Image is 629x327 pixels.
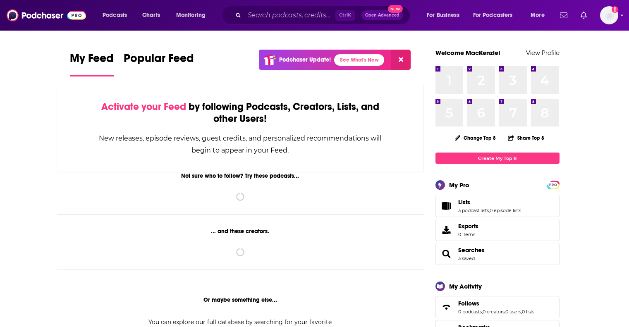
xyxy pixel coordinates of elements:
span: , [521,309,522,315]
a: Searches [458,246,485,254]
a: 0 users [505,309,521,315]
span: Exports [438,224,455,236]
img: Podchaser - Follow, Share and Rate Podcasts [7,7,86,23]
span: Searches [435,243,560,265]
a: Follows [438,301,455,313]
span: Exports [458,222,478,230]
a: Lists [458,198,521,206]
p: Podchaser Update! [279,56,331,63]
a: Popular Feed [124,51,194,76]
div: New releases, episode reviews, guest credits, and personalized recommendations will begin to appe... [98,132,383,156]
button: open menu [170,9,216,22]
a: Charts [137,9,165,22]
span: My Feed [70,51,114,70]
a: My Feed [70,51,114,76]
a: Lists [438,200,455,212]
button: open menu [97,9,138,22]
span: 0 items [458,232,478,237]
span: Popular Feed [124,51,194,70]
a: 0 creators [483,309,505,315]
span: Lists [458,198,470,206]
a: Welcome MacKenzie! [435,49,500,57]
a: See What's New [334,54,384,66]
span: PRO [548,182,558,188]
div: My Activity [449,282,482,290]
button: Change Top 8 [450,133,501,143]
span: For Podcasters [473,10,513,21]
a: 0 lists [522,309,534,315]
span: Follows [458,300,479,307]
img: User Profile [600,6,618,24]
button: open menu [468,9,525,22]
a: PRO [548,181,558,188]
a: 0 podcasts [458,309,482,315]
div: My Pro [449,181,469,189]
span: Ctrl K [335,10,355,21]
a: Show notifications dropdown [577,8,590,22]
span: , [505,309,505,315]
div: Not sure who to follow? Try these podcasts... [57,172,424,179]
span: Charts [142,10,160,21]
button: open menu [525,9,555,22]
span: Logged in as MackenzieCollier [600,6,618,24]
span: Activate your Feed [101,100,186,113]
a: 3 podcast lists [458,208,489,213]
div: ... and these creators. [57,228,424,235]
div: Or maybe something else... [57,296,424,303]
button: Open AdvancedNew [361,10,403,20]
button: open menu [421,9,470,22]
input: Search podcasts, credits, & more... [244,9,335,22]
button: Share Top 8 [507,130,545,146]
span: More [531,10,545,21]
svg: Add a profile image [612,6,618,13]
a: Exports [435,219,560,241]
span: Monitoring [176,10,206,21]
span: Follows [435,296,560,318]
div: by following Podcasts, Creators, Lists, and other Users! [98,101,383,125]
a: Create My Top 8 [435,153,560,164]
span: Lists [435,195,560,217]
span: For Business [427,10,459,21]
a: Follows [458,300,534,307]
a: 0 episode lists [490,208,521,213]
a: Searches [438,248,455,260]
span: New [388,5,403,13]
a: 3 saved [458,255,475,261]
div: Search podcasts, credits, & more... [230,6,418,25]
a: View Profile [526,49,560,57]
span: Podcasts [103,10,127,21]
span: Open Advanced [365,13,399,17]
button: Show profile menu [600,6,618,24]
a: Show notifications dropdown [557,8,571,22]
